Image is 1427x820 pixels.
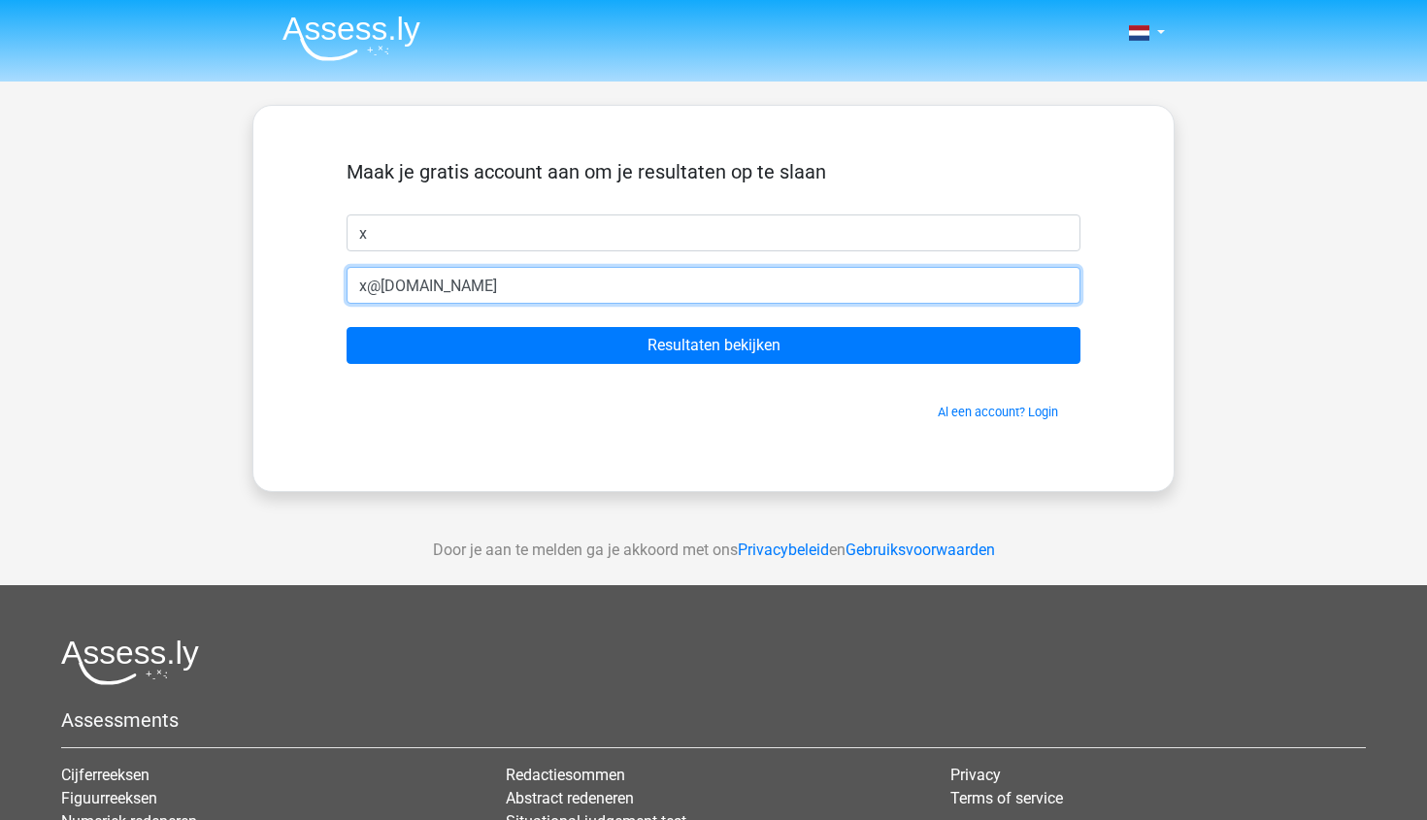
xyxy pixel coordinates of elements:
[282,16,420,61] img: Assessly
[61,708,1366,732] h5: Assessments
[506,789,634,807] a: Abstract redeneren
[347,214,1080,251] input: Voornaam
[938,405,1058,419] a: Al een account? Login
[347,267,1080,304] input: Email
[738,541,829,559] a: Privacybeleid
[61,766,149,784] a: Cijferreeksen
[61,640,199,685] img: Assessly logo
[950,766,1001,784] a: Privacy
[846,541,995,559] a: Gebruiksvoorwaarden
[61,789,157,807] a: Figuurreeksen
[506,766,625,784] a: Redactiesommen
[347,160,1080,183] h5: Maak je gratis account aan om je resultaten op te slaan
[347,327,1080,364] input: Resultaten bekijken
[950,789,1063,807] a: Terms of service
